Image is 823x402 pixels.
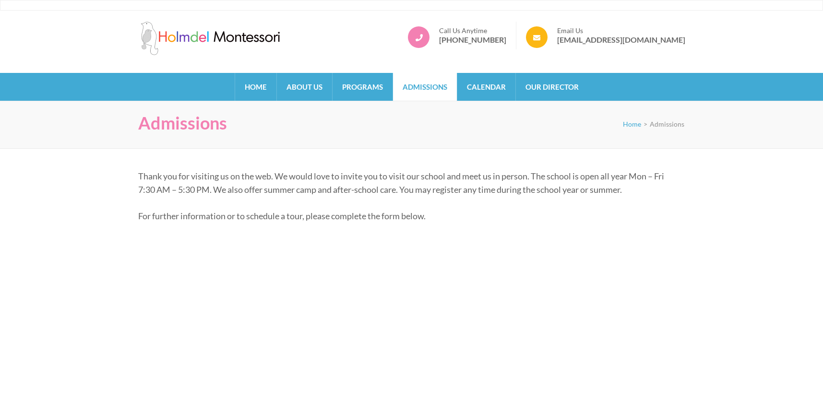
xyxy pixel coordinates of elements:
[393,73,457,101] a: Admissions
[516,73,588,101] a: Our Director
[138,22,282,55] img: Holmdel Montessori School
[235,73,276,101] a: Home
[277,73,332,101] a: About Us
[138,113,227,133] h1: Admissions
[557,35,685,45] a: [EMAIL_ADDRESS][DOMAIN_NAME]
[138,209,678,223] p: For further information or to schedule a tour, please complete the form below.
[457,73,515,101] a: Calendar
[623,120,641,128] a: Home
[333,73,393,101] a: Programs
[439,35,506,45] a: [PHONE_NUMBER]
[557,26,685,35] span: Email Us
[439,26,506,35] span: Call Us Anytime
[138,169,678,196] p: Thank you for visiting us on the web. We would love to invite you to visit our school and meet us...
[644,120,647,128] span: >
